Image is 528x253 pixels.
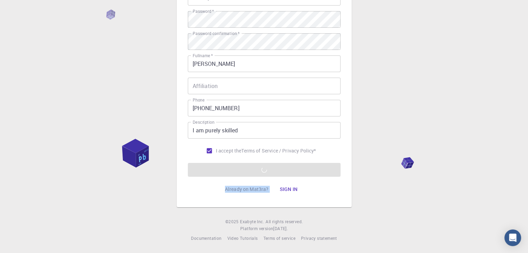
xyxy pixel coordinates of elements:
[240,218,264,225] a: Exabyte Inc.
[191,235,221,241] span: Documentation
[274,182,303,196] button: Sign in
[263,235,295,241] span: Terms of service
[240,225,273,232] span: Platform version
[225,186,269,193] p: Already on Mat3ra?
[191,235,221,242] a: Documentation
[193,8,214,14] label: Password
[266,218,303,225] span: All rights reserved.
[227,235,258,242] a: Video Tutorials
[301,235,337,241] span: Privacy statement
[193,119,215,125] label: Description
[273,225,288,232] a: [DATE].
[193,30,240,36] label: Password confirmation
[225,218,240,225] span: © 2025
[241,147,316,154] p: Terms of Service / Privacy Policy *
[273,226,288,231] span: [DATE] .
[216,147,242,154] span: I accept the
[227,235,258,241] span: Video Tutorials
[193,97,204,103] label: Phone
[193,53,213,59] label: Fullname
[504,229,521,246] div: Open Intercom Messenger
[263,235,295,242] a: Terms of service
[240,219,264,224] span: Exabyte Inc.
[301,235,337,242] a: Privacy statement
[241,147,316,154] a: Terms of Service / Privacy Policy*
